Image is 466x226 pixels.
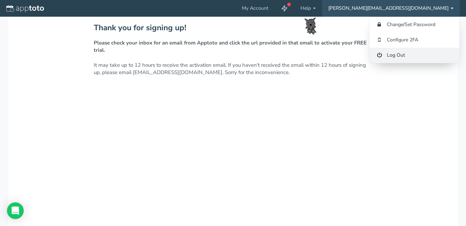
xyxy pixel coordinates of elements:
[369,48,459,63] a: Log Out
[304,17,317,35] img: toto-small.png
[369,17,459,32] a: Change/Set Password
[369,32,459,48] a: Configure 2FA
[6,5,44,12] img: logo-apptoto--white.svg
[94,39,373,76] p: It may take up to 12 hours to receive the activation email. If you haven't received the email wit...
[7,202,24,219] div: Open Intercom Messenger
[94,24,373,32] h2: Thank you for signing up!
[94,39,367,54] strong: Please check your inbox for an email from Apptoto and click the url provided in that email to act...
